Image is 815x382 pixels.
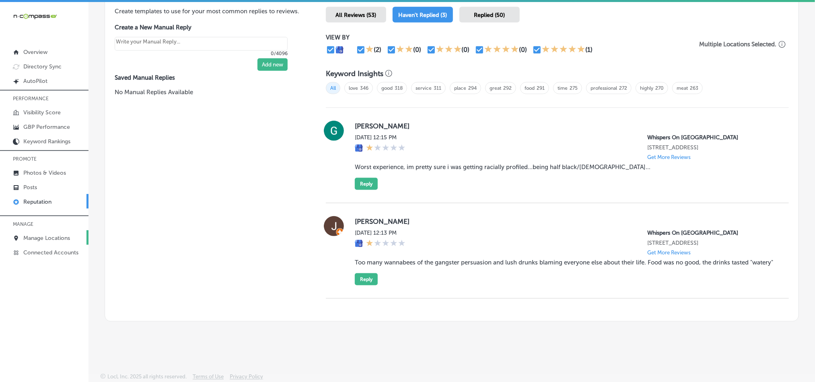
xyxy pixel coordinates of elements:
[570,85,578,91] a: 275
[519,46,527,54] div: (0)
[23,198,51,205] p: Reputation
[484,45,519,55] div: 4 Stars
[115,37,288,51] textarea: Create your Quick Reply
[647,154,691,160] p: Get More Reviews
[360,85,368,91] a: 346
[366,144,405,153] div: 1 Star
[381,85,393,91] a: good
[399,12,447,19] span: Haven't Replied (3)
[336,12,377,19] span: All Reviews (53)
[115,24,288,31] label: Create a New Manual Reply
[355,122,776,130] label: [PERSON_NAME]
[434,85,441,91] a: 311
[525,85,535,91] a: food
[640,85,653,91] a: highly
[23,235,70,242] p: Manage Locations
[355,163,776,171] blockquote: Worst experience, im pretty sure i was getting racially profiled...being half black/[DEMOGRAPHIC_...
[23,249,78,256] p: Connected Accounts
[699,41,777,48] p: Multiple Locations Selected.
[23,109,61,116] p: Visibility Score
[326,69,383,78] h3: Keyword Insights
[23,78,47,85] p: AutoPilot
[503,85,512,91] a: 292
[23,49,47,56] p: Overview
[257,58,288,71] button: Add new
[655,85,664,91] a: 270
[349,85,358,91] a: love
[468,85,477,91] a: 294
[690,85,698,91] a: 263
[23,63,62,70] p: Directory Sync
[436,45,462,55] div: 3 Stars
[355,229,405,236] label: [DATE] 12:13 PM
[366,240,405,248] div: 1 Star
[591,85,617,91] a: professional
[326,34,696,41] p: VIEW BY
[355,259,776,266] blockquote: Too many wannabees of the gangster persuasion and lush drunks blaming everyone else about their l...
[585,46,593,54] div: (1)
[23,184,37,191] p: Posts
[647,240,776,246] p: 1535 South Havana Street a
[366,45,374,55] div: 1 Star
[416,85,432,91] a: service
[355,134,405,141] label: [DATE] 12:15 PM
[396,45,413,55] div: 2 Stars
[13,12,57,20] img: 660ab0bf-5cc7-4cb8-ba1c-48b5ae0f18e60NCTV_CLogo_TV_Black_-500x88.png
[647,229,776,236] p: Whispers On Havana
[355,273,378,285] button: Reply
[677,85,688,91] a: meat
[647,144,776,151] p: 1535 South Havana Street a
[558,85,568,91] a: time
[23,169,66,176] p: Photos & Videos
[115,88,300,97] p: No Manual Replies Available
[647,250,691,256] p: Get More Reviews
[474,12,505,19] span: Replied (50)
[647,134,776,141] p: Whispers On Havana
[374,46,381,54] div: (2)
[115,7,300,16] p: Create templates to use for your most common replies to reviews.
[490,85,501,91] a: great
[542,45,585,55] div: 5 Stars
[395,85,403,91] a: 318
[462,46,470,54] div: (0)
[355,217,776,225] label: [PERSON_NAME]
[115,51,288,56] p: 0/4096
[107,374,187,380] p: Locl, Inc. 2025 all rights reserved.
[537,85,545,91] a: 291
[23,124,70,130] p: GBP Performance
[23,138,70,145] p: Keyword Rankings
[355,178,378,190] button: Reply
[619,85,627,91] a: 272
[413,46,421,54] div: (0)
[326,82,340,94] span: All
[454,85,466,91] a: place
[115,74,300,81] label: Saved Manual Replies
